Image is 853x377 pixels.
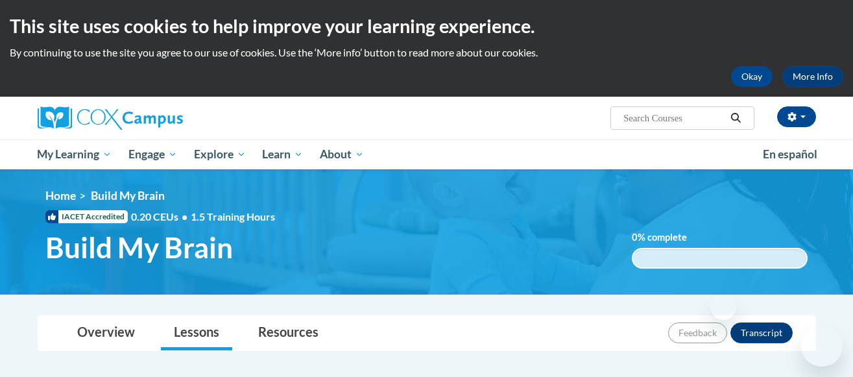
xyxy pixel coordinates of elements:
[262,147,303,162] span: Learn
[754,141,826,168] a: En español
[45,189,76,202] a: Home
[632,232,638,243] span: 0
[18,140,835,169] div: Main menu
[731,66,773,87] button: Okay
[191,210,275,223] span: 1.5 Training Hours
[37,147,112,162] span: My Learning
[726,110,745,126] button: Search
[120,140,186,169] a: Engage
[38,106,284,130] a: Cox Campus
[194,147,246,162] span: Explore
[632,230,706,245] label: % complete
[64,316,148,350] a: Overview
[186,140,254,169] a: Explore
[763,147,817,161] span: En español
[710,294,736,320] iframe: Close message
[782,66,843,87] a: More Info
[45,230,233,265] span: Build My Brain
[38,106,183,130] img: Cox Campus
[91,189,165,202] span: Build My Brain
[801,325,843,367] iframe: Button to launch messaging window
[161,316,232,350] a: Lessons
[254,140,311,169] a: Learn
[668,322,727,343] button: Feedback
[131,210,191,224] span: 0.20 CEUs
[245,316,331,350] a: Resources
[730,322,793,343] button: Transcript
[311,140,372,169] a: About
[10,45,843,60] p: By continuing to use the site you agree to our use of cookies. Use the ‘More info’ button to read...
[777,106,816,127] button: Account Settings
[128,147,177,162] span: Engage
[45,210,128,223] span: IACET Accredited
[29,140,121,169] a: My Learning
[320,147,364,162] span: About
[10,13,843,39] h2: This site uses cookies to help improve your learning experience.
[622,110,726,126] input: Search Courses
[182,210,187,223] span: •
